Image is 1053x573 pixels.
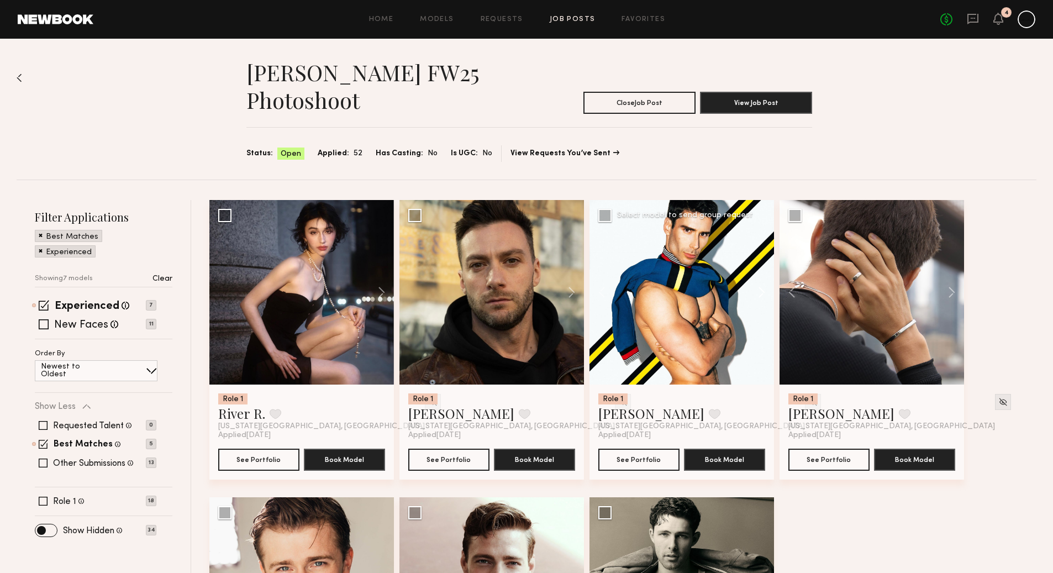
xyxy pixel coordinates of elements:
a: Requests [481,16,523,23]
button: See Portfolio [408,449,489,471]
p: Experienced [46,249,92,256]
a: Favorites [622,16,665,23]
p: 13 [146,458,156,468]
button: Book Model [304,449,385,471]
button: Book Model [874,449,955,471]
p: Showing 7 models [35,275,93,282]
div: Applied [DATE] [218,431,385,440]
span: [US_STATE][GEOGRAPHIC_DATA], [GEOGRAPHIC_DATA] [598,422,805,431]
div: Role 1 [788,393,818,404]
label: Requested Talent [53,422,124,430]
span: [US_STATE][GEOGRAPHIC_DATA], [GEOGRAPHIC_DATA] [408,422,615,431]
a: [PERSON_NAME] [788,404,894,422]
a: Home [369,16,394,23]
p: 5 [146,439,156,449]
button: Book Model [494,449,575,471]
a: View Requests You’ve Sent [510,150,619,157]
span: No [482,148,492,160]
a: Book Model [304,454,385,464]
p: 7 [146,300,156,311]
a: Book Model [494,454,575,464]
img: Unhide Model [998,397,1008,407]
p: 34 [146,525,156,535]
button: Book Model [684,449,765,471]
div: Applied [DATE] [408,431,575,440]
a: [PERSON_NAME] [598,404,704,422]
button: View Job Post [700,92,812,114]
label: Show Hidden [63,527,114,535]
p: Best Matches [46,233,98,241]
a: Book Model [874,454,955,464]
span: Has Casting: [376,148,423,160]
div: Applied [DATE] [788,431,955,440]
button: See Portfolio [218,449,299,471]
button: See Portfolio [598,449,680,471]
label: Best Matches [54,440,113,449]
div: Select model to send group request [617,212,753,219]
span: Applied: [318,148,349,160]
label: Role 1 [53,497,76,506]
span: [US_STATE][GEOGRAPHIC_DATA], [GEOGRAPHIC_DATA] [788,422,995,431]
p: Order By [35,350,65,358]
p: 18 [146,496,156,506]
p: 11 [146,319,156,329]
span: 52 [354,148,362,160]
span: Status: [246,148,273,160]
p: Show Less [35,402,76,411]
span: No [428,148,438,160]
span: [US_STATE][GEOGRAPHIC_DATA], [GEOGRAPHIC_DATA] [218,422,425,431]
p: Newest to Oldest [41,363,107,379]
a: Models [420,16,454,23]
label: Experienced [55,301,119,312]
a: [PERSON_NAME] [408,404,514,422]
span: Is UGC: [451,148,478,160]
label: Other Submissions [53,459,125,468]
p: 0 [146,420,156,430]
div: Role 1 [408,393,438,404]
h2: Filter Applications [35,209,172,224]
div: Role 1 [598,393,628,404]
a: River R. [218,404,265,422]
div: 4 [1004,10,1009,16]
img: Back to previous page [17,73,22,82]
div: Applied [DATE] [598,431,765,440]
div: Role 1 [218,393,248,404]
a: Book Model [684,454,765,464]
span: Open [281,149,301,160]
a: Job Posts [550,16,596,23]
label: New Faces [54,320,108,331]
h1: [PERSON_NAME] FW25 Photoshoot [246,59,529,114]
button: CloseJob Post [583,92,696,114]
button: See Portfolio [788,449,870,471]
p: Clear [152,275,172,283]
